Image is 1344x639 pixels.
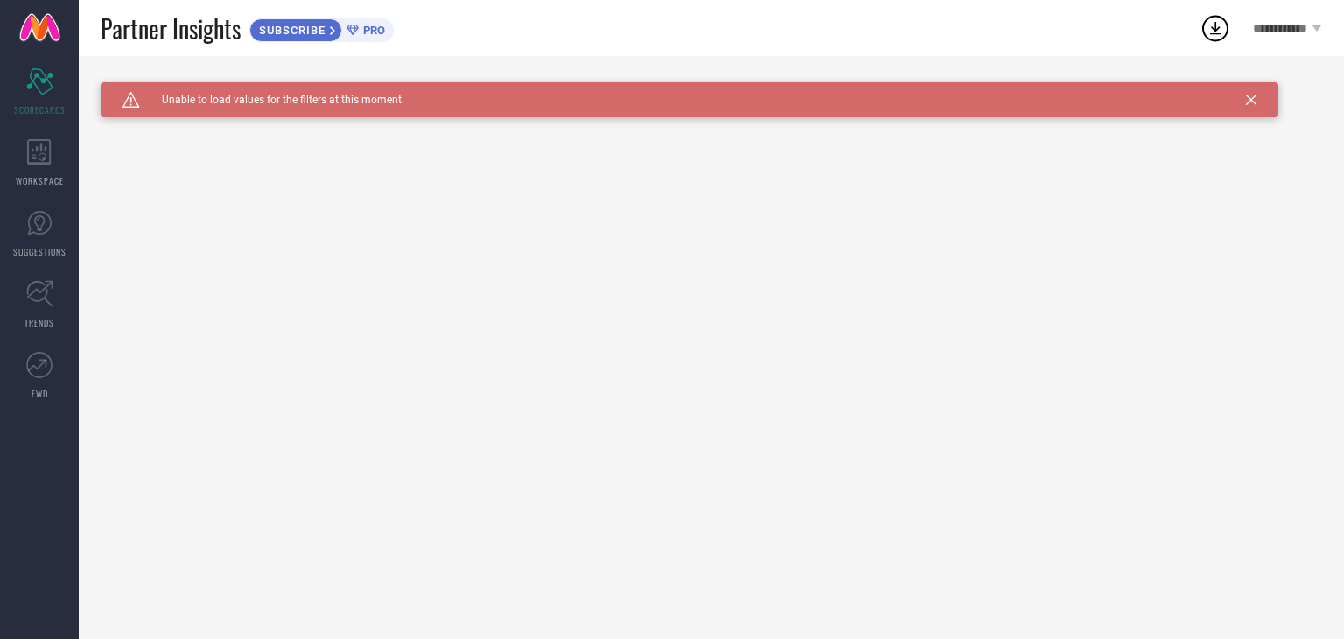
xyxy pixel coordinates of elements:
a: SUBSCRIBEPRO [249,14,394,42]
span: Unable to load values for the filters at this moment. [140,94,404,106]
span: PRO [359,24,385,37]
div: Unable to load filters at this moment. Please try later. [101,82,1322,96]
span: SUBSCRIBE [250,24,330,37]
span: SCORECARDS [14,103,66,116]
span: Partner Insights [101,11,241,46]
span: WORKSPACE [16,174,64,187]
span: FWD [31,387,48,400]
div: Open download list [1200,12,1231,44]
span: SUGGESTIONS [13,245,66,258]
span: TRENDS [24,316,54,329]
